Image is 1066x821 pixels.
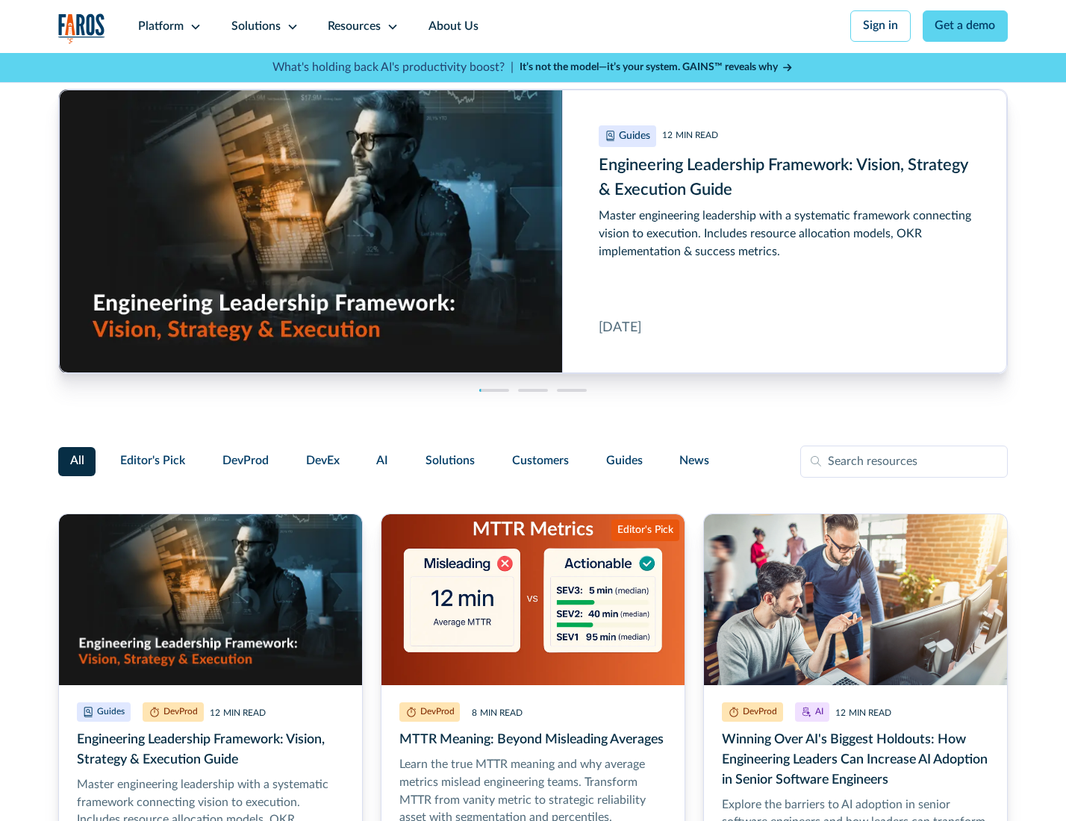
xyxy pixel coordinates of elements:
[923,10,1009,42] a: Get a demo
[850,10,911,42] a: Sign in
[58,446,1009,478] form: Filter Form
[120,452,185,470] span: Editor's Pick
[306,452,340,470] span: DevEx
[138,18,184,36] div: Platform
[381,514,685,685] img: Illustration of misleading vs. actionable MTTR metrics
[520,62,778,72] strong: It’s not the model—it’s your system. GAINS™ reveals why
[520,60,794,75] a: It’s not the model—it’s your system. GAINS™ reveals why
[58,13,106,44] img: Logo of the analytics and reporting company Faros.
[59,90,1008,373] a: Engineering Leadership Framework: Vision, Strategy & Execution Guide
[70,452,84,470] span: All
[606,452,643,470] span: Guides
[59,90,562,372] img: Realistic image of an engineering leader at work
[58,13,106,44] a: home
[222,452,269,470] span: DevProd
[800,446,1008,478] input: Search resources
[704,514,1007,685] img: two male senior software developers looking at computer screens in a busy office
[272,59,514,77] p: What's holding back AI's productivity boost? |
[512,452,569,470] span: Customers
[376,452,388,470] span: AI
[59,514,362,685] img: Realistic image of an engineering leader at work
[59,90,1008,373] div: cms-link
[679,452,709,470] span: News
[328,18,381,36] div: Resources
[231,18,281,36] div: Solutions
[426,452,475,470] span: Solutions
